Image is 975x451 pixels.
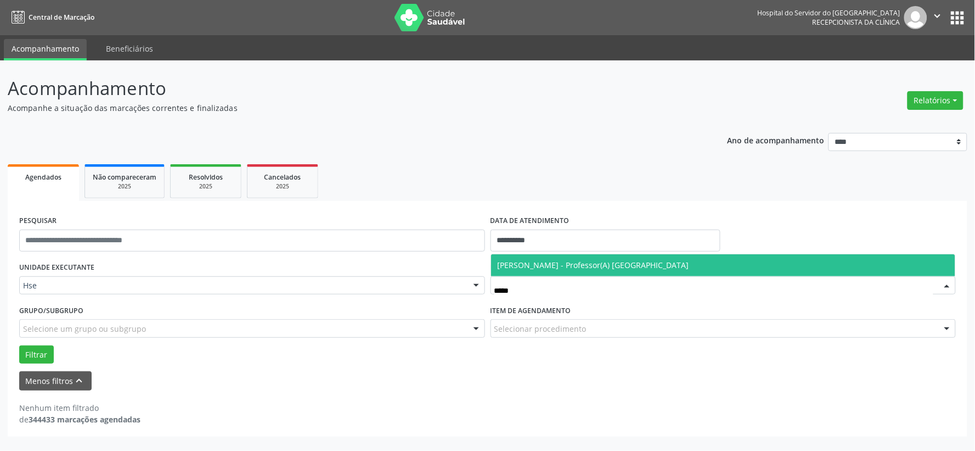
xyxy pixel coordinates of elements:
strong: 344433 marcações agendadas [29,414,140,425]
span: Não compareceram [93,172,156,182]
span: Agendados [25,172,61,182]
label: Grupo/Subgrupo [19,302,83,319]
span: [PERSON_NAME] - Professor(A) [GEOGRAPHIC_DATA] [498,260,689,270]
label: Item de agendamento [491,302,571,319]
i: keyboard_arrow_up [74,375,86,387]
a: Beneficiários [98,39,161,58]
div: Nenhum item filtrado [19,402,140,414]
span: Cancelados [264,172,301,182]
button: Filtrar [19,346,54,364]
button: apps [948,8,967,27]
p: Acompanhamento [8,75,679,102]
span: Hse [23,280,463,291]
div: de [19,414,140,425]
div: 2025 [93,182,156,191]
label: DATA DE ATENDIMENTO [491,213,570,230]
div: 2025 [178,182,233,191]
label: PESQUISAR [19,213,57,230]
a: Acompanhamento [4,39,87,60]
p: Acompanhe a situação das marcações correntes e finalizadas [8,102,679,114]
span: Resolvidos [189,172,223,182]
div: Hospital do Servidor do [GEOGRAPHIC_DATA] [758,8,900,18]
a: Central de Marcação [8,8,94,26]
button:  [927,6,948,29]
span: Central de Marcação [29,13,94,22]
img: img [904,6,927,29]
label: UNIDADE EXECUTANTE [19,259,94,276]
i:  [932,10,944,22]
span: Selecione um grupo ou subgrupo [23,323,146,335]
div: 2025 [255,182,310,191]
span: Recepcionista da clínica [813,18,900,27]
span: Selecionar procedimento [494,323,587,335]
p: Ano de acompanhamento [728,133,825,147]
button: Menos filtroskeyboard_arrow_up [19,371,92,391]
button: Relatórios [908,91,963,110]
